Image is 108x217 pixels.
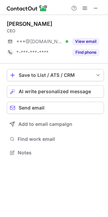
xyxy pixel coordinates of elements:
[72,38,99,45] button: Reveal Button
[72,49,99,56] button: Reveal Button
[16,38,63,45] span: ***@[DOMAIN_NAME]
[19,105,44,111] span: Send email
[7,4,48,12] img: ContactOut v5.3.10
[19,89,91,94] span: AI write personalized message
[7,28,104,34] div: CEO
[7,118,104,130] button: Add to email campaign
[18,121,72,127] span: Add to email campaign
[7,69,104,81] button: save-profile-one-click
[7,148,104,157] button: Notes
[7,20,52,27] div: [PERSON_NAME]
[7,134,104,144] button: Find work email
[7,102,104,114] button: Send email
[7,85,104,98] button: AI write personalized message
[18,136,101,142] span: Find work email
[18,150,101,156] span: Notes
[19,72,92,78] div: Save to List / ATS / CRM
